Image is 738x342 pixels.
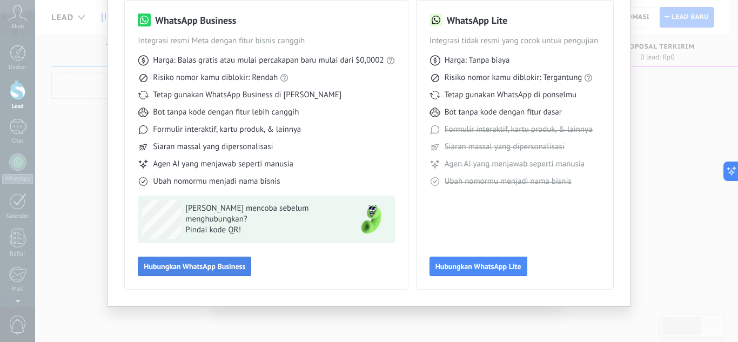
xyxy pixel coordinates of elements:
[153,90,341,100] span: Tetap gunakan WhatsApp Business di [PERSON_NAME]
[445,124,593,135] span: Formulir interaktif, kartu produk, & lainnya
[138,257,251,276] button: Hubungkan WhatsApp Business
[430,36,600,46] span: Integrasi tidak resmi yang cocok untuk pengujian
[445,142,565,152] span: Siaran massal yang dipersonalisasi
[445,72,582,83] span: Risiko nomor kamu diblokir: Tergantung
[352,200,391,239] img: green-phone.png
[435,263,521,270] span: Hubungkan WhatsApp Lite
[447,14,507,27] h3: WhatsApp Lite
[445,176,572,187] span: Ubah nomormu menjadi nama bisnis
[144,263,245,270] span: Hubungkan WhatsApp Business
[153,72,278,83] span: Risiko nomor kamu diblokir: Rendah
[445,90,577,100] span: Tetap gunakan WhatsApp di ponselmu
[430,257,527,276] button: Hubungkan WhatsApp Lite
[445,107,562,118] span: Bot tanpa kode dengan fitur dasar
[445,55,510,66] span: Harga: Tanpa biaya
[153,159,293,170] span: Agen AI yang menjawab seperti manusia
[185,225,343,236] span: Pindai kode QR!
[155,14,236,27] h3: WhatsApp Business
[138,36,394,46] span: Integrasi resmi Meta dengan fitur bisnis canggih
[153,55,384,66] span: Harga: Balas gratis atau mulai percakapan baru mulai dari $0,0002
[153,176,280,187] span: Ubah nomormu menjadi nama bisnis
[153,107,299,118] span: Bot tanpa kode dengan fitur lebih canggih
[445,159,585,170] span: Agen AI yang menjawab seperti manusia
[153,124,301,135] span: Formulir interaktif, kartu produk, & lainnya
[185,203,343,225] span: [PERSON_NAME] mencoba sebelum menghubungkan?
[153,142,273,152] span: Siaran massal yang dipersonalisasi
